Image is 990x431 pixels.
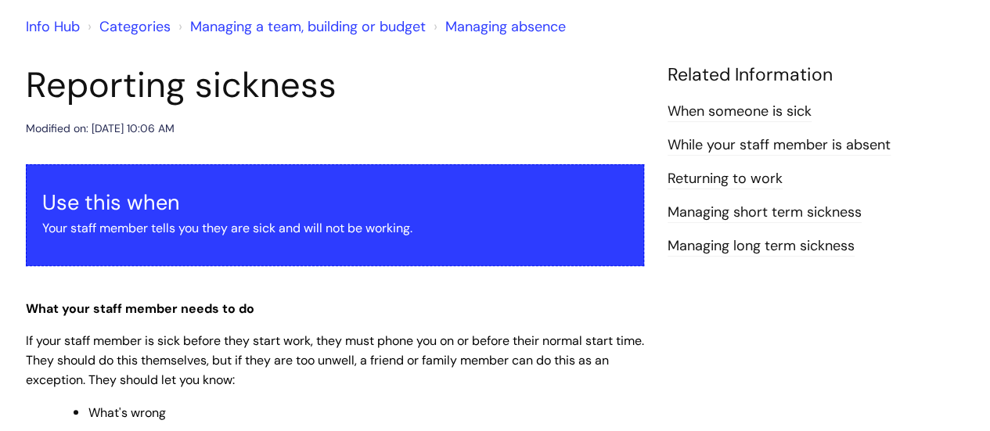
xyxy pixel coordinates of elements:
a: When someone is sick [668,102,812,122]
span: What's wrong [88,404,166,421]
a: Managing long term sickness [668,236,855,257]
li: Managing absence [430,14,566,39]
h4: Related Information [668,64,965,86]
span: If your staff member is sick before they start work, they must phone you on or before their norma... [26,332,644,388]
a: Info Hub [26,17,80,36]
a: Returning to work [668,169,783,189]
div: Modified on: [DATE] 10:06 AM [26,119,175,138]
li: Managing a team, building or budget [175,14,426,39]
li: Solution home [84,14,171,39]
a: Managing a team, building or budget [190,17,426,36]
a: While‌ ‌your‌ ‌staff‌ ‌member‌ ‌is‌ ‌absent‌ [668,135,891,156]
h1: Reporting sickness [26,64,644,106]
a: Categories [99,17,171,36]
a: Managing short term sickness [668,203,862,223]
span: Your staff member tells you they are sick and will not be working. [42,220,412,236]
a: Managing absence [445,17,566,36]
span: What your staff member needs to do [26,300,254,317]
h3: Use this when [42,190,628,215]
